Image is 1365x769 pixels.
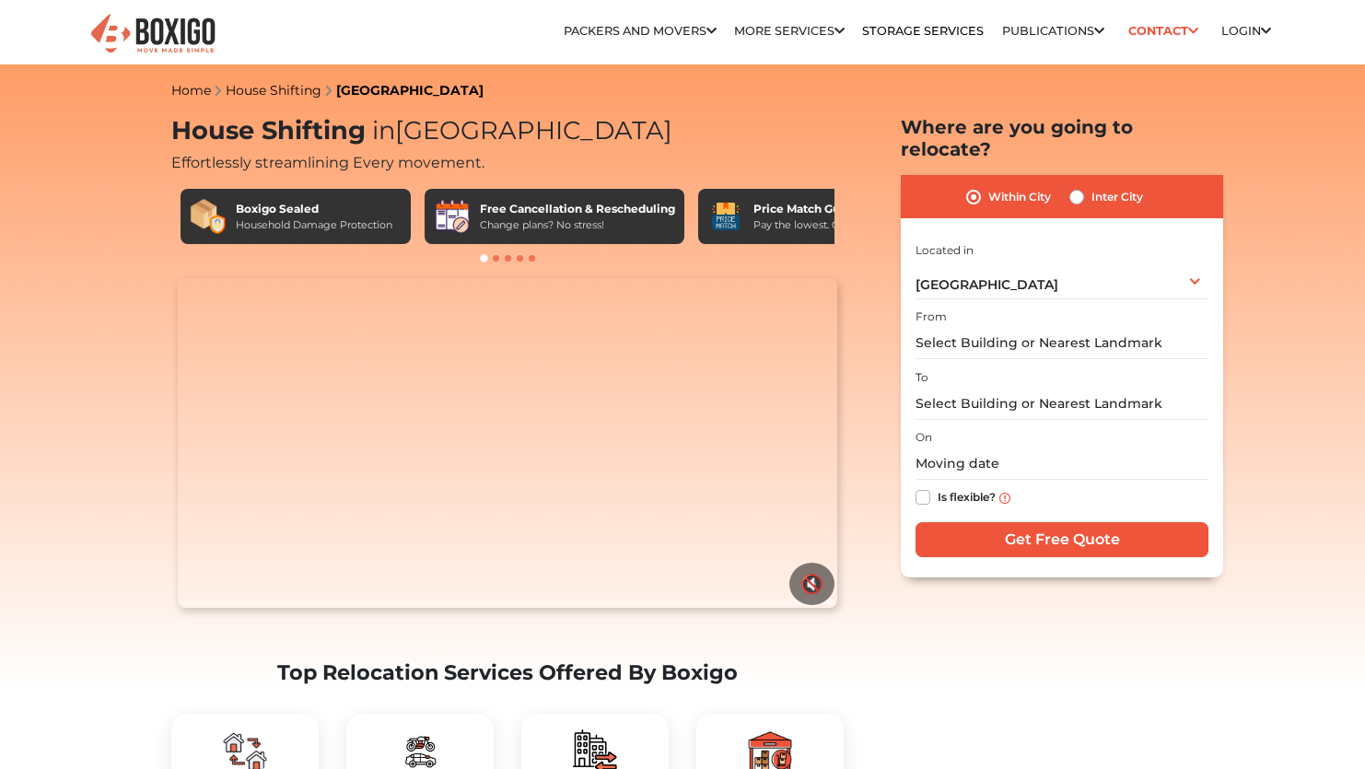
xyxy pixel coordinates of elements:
video: Your browser does not support the video tag. [178,278,836,608]
a: [GEOGRAPHIC_DATA] [336,82,484,99]
a: More services [734,24,845,38]
h2: Top Relocation Services Offered By Boxigo [171,660,844,685]
img: Boxigo [88,12,217,57]
div: Price Match Guarantee [753,201,893,217]
a: Home [171,82,211,99]
img: Price Match Guarantee [707,198,744,235]
input: Select Building or Nearest Landmark [916,388,1208,420]
label: From [916,309,947,325]
div: Boxigo Sealed [236,201,392,217]
button: 🔇 [789,563,834,605]
a: Login [1221,24,1271,38]
span: [GEOGRAPHIC_DATA] [366,115,672,146]
label: Is flexible? [938,486,996,506]
div: Free Cancellation & Rescheduling [480,201,675,217]
img: info [999,493,1010,504]
h2: Where are you going to relocate? [901,116,1223,160]
input: Moving date [916,448,1208,480]
div: Change plans? No stress! [480,217,675,233]
a: Storage Services [862,24,984,38]
div: Household Damage Protection [236,217,392,233]
span: [GEOGRAPHIC_DATA] [916,276,1058,293]
span: in [372,115,395,146]
img: Free Cancellation & Rescheduling [434,198,471,235]
label: On [916,429,932,446]
a: Contact [1122,17,1204,45]
label: Inter City [1091,186,1143,208]
label: To [916,369,928,386]
div: Pay the lowest. Guaranteed! [753,217,893,233]
input: Select Building or Nearest Landmark [916,327,1208,359]
a: Packers and Movers [564,24,717,38]
label: Within City [988,186,1051,208]
label: Located in [916,242,974,259]
input: Get Free Quote [916,522,1208,557]
h1: House Shifting [171,116,844,146]
img: Boxigo Sealed [190,198,227,235]
a: House Shifting [226,82,321,99]
a: Publications [1002,24,1104,38]
span: Effortlessly streamlining Every movement. [171,154,484,171]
